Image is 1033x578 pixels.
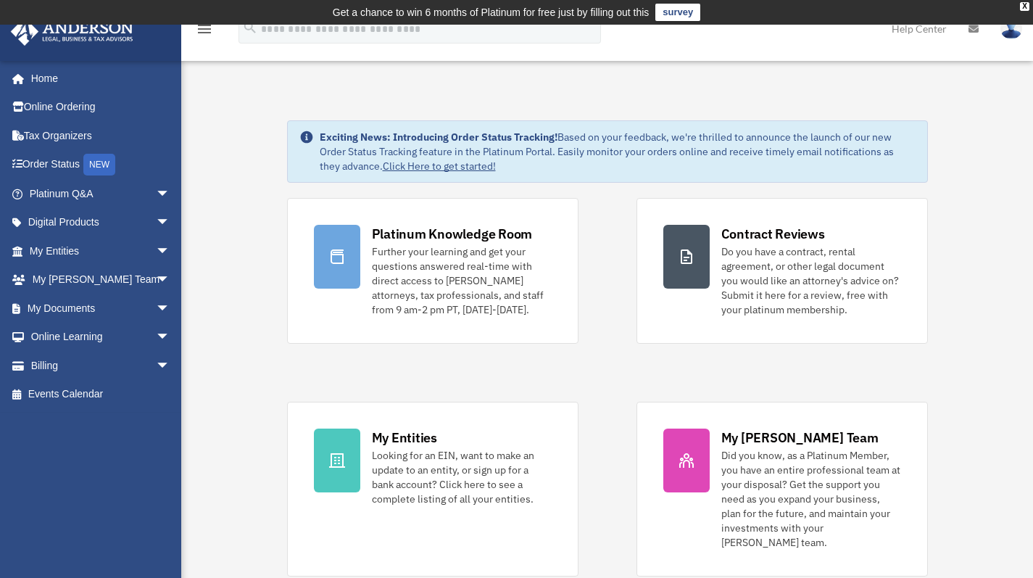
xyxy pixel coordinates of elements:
img: User Pic [1000,18,1022,39]
span: arrow_drop_down [156,294,185,323]
a: Click Here to get started! [383,160,496,173]
a: Home [10,64,185,93]
a: Tax Organizers [10,121,192,150]
a: menu [196,25,213,38]
a: Online Learningarrow_drop_down [10,323,192,352]
a: My [PERSON_NAME] Teamarrow_drop_down [10,265,192,294]
a: survey [655,4,700,21]
a: My Entities Looking for an EIN, want to make an update to an entity, or sign up for a bank accoun... [287,402,578,577]
div: My Entities [372,429,437,447]
a: Order StatusNEW [10,150,192,180]
div: Looking for an EIN, want to make an update to an entity, or sign up for a bank account? Click her... [372,448,552,506]
span: arrow_drop_down [156,351,185,381]
div: Based on your feedback, we're thrilled to announce the launch of our new Order Status Tracking fe... [320,130,916,173]
span: arrow_drop_down [156,179,185,209]
div: Contract Reviews [721,225,825,243]
div: My [PERSON_NAME] Team [721,429,879,447]
span: arrow_drop_down [156,236,185,266]
i: search [242,20,258,36]
a: My Documentsarrow_drop_down [10,294,192,323]
div: Get a chance to win 6 months of Platinum for free just by filling out this [333,4,650,21]
div: Further your learning and get your questions answered real-time with direct access to [PERSON_NAM... [372,244,552,317]
span: arrow_drop_down [156,208,185,238]
div: Platinum Knowledge Room [372,225,533,243]
a: My Entitiesarrow_drop_down [10,236,192,265]
a: Digital Productsarrow_drop_down [10,208,192,237]
i: menu [196,20,213,38]
div: NEW [83,154,115,176]
img: Anderson Advisors Platinum Portal [7,17,138,46]
a: Online Ordering [10,93,192,122]
span: arrow_drop_down [156,323,185,352]
div: Do you have a contract, rental agreement, or other legal document you would like an attorney's ad... [721,244,901,317]
div: close [1020,2,1029,11]
div: Did you know, as a Platinum Member, you have an entire professional team at your disposal? Get th... [721,448,901,550]
a: Events Calendar [10,380,192,409]
strong: Exciting News: Introducing Order Status Tracking! [320,131,557,144]
a: Billingarrow_drop_down [10,351,192,380]
span: arrow_drop_down [156,265,185,295]
a: Platinum Q&Aarrow_drop_down [10,179,192,208]
a: My [PERSON_NAME] Team Did you know, as a Platinum Member, you have an entire professional team at... [636,402,928,577]
a: Platinum Knowledge Room Further your learning and get your questions answered real-time with dire... [287,198,578,344]
a: Contract Reviews Do you have a contract, rental agreement, or other legal document you would like... [636,198,928,344]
